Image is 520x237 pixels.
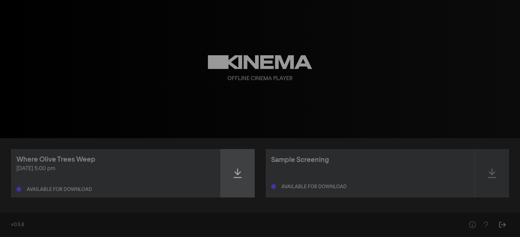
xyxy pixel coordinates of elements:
[281,184,347,189] div: Available for download
[465,218,479,232] button: Help
[16,165,215,173] div: [DATE] 5:00 pm
[27,187,92,192] div: Available for download
[16,154,95,165] div: Where Olive Trees Weep
[479,218,493,232] button: Help
[11,221,452,228] div: v0.5.8
[271,155,329,165] div: Sample Screening
[495,218,509,232] button: Sign Out
[227,75,293,83] div: Offline Cinema Player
